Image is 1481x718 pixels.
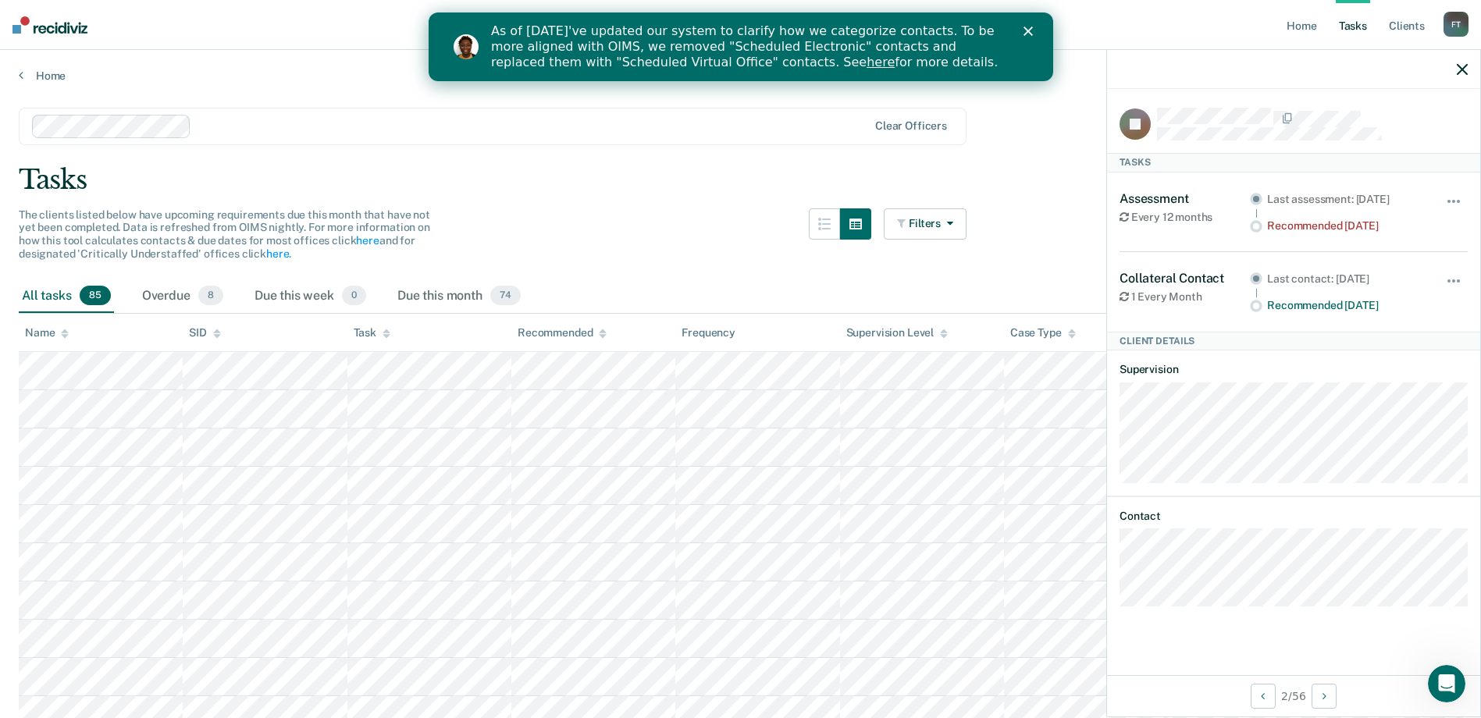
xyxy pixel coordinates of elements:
a: here [356,234,379,247]
div: All tasks [19,279,114,314]
div: Client Details [1107,332,1480,350]
iframe: Intercom live chat [1428,665,1465,702]
div: F T [1444,12,1469,37]
div: 2 / 56 [1107,675,1480,716]
div: Assessment [1120,191,1250,206]
div: SID [189,326,221,339]
div: 1 Every Month [1120,290,1250,304]
div: Collateral Contact [1120,271,1250,286]
iframe: Intercom live chat banner [429,12,1053,81]
div: Tasks [1107,153,1480,172]
div: Case Type [1010,326,1076,339]
img: Recidiviz [12,16,87,34]
div: Last contact: [DATE] [1267,272,1424,286]
div: Recommended [518,326,607,339]
div: Due this month [394,279,524,314]
div: Due this week [251,279,369,314]
span: 0 [342,286,366,306]
div: Task [354,326,390,339]
div: Every 12 months [1120,211,1250,224]
div: Frequency [682,326,735,339]
div: Recommended [DATE] [1267,219,1424,233]
div: Recommended [DATE] [1267,299,1424,312]
div: Last assessment: [DATE] [1267,193,1424,206]
div: Supervision Level [846,326,949,339]
button: Previous Client [1251,684,1276,709]
dt: Supervision [1120,363,1468,376]
span: 85 [80,286,111,306]
div: Tasks [19,164,1462,196]
div: Clear officers [875,119,947,133]
dt: Contact [1120,510,1468,523]
a: here [266,247,289,260]
div: Close [595,14,611,23]
div: Overdue [139,279,226,314]
button: Filters [884,208,967,240]
a: Home [19,69,1462,83]
span: 74 [490,286,521,306]
div: Name [25,326,69,339]
a: here [438,42,466,57]
button: Next Client [1312,684,1337,709]
span: The clients listed below have upcoming requirements due this month that have not yet been complet... [19,208,430,260]
span: 8 [198,286,223,306]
